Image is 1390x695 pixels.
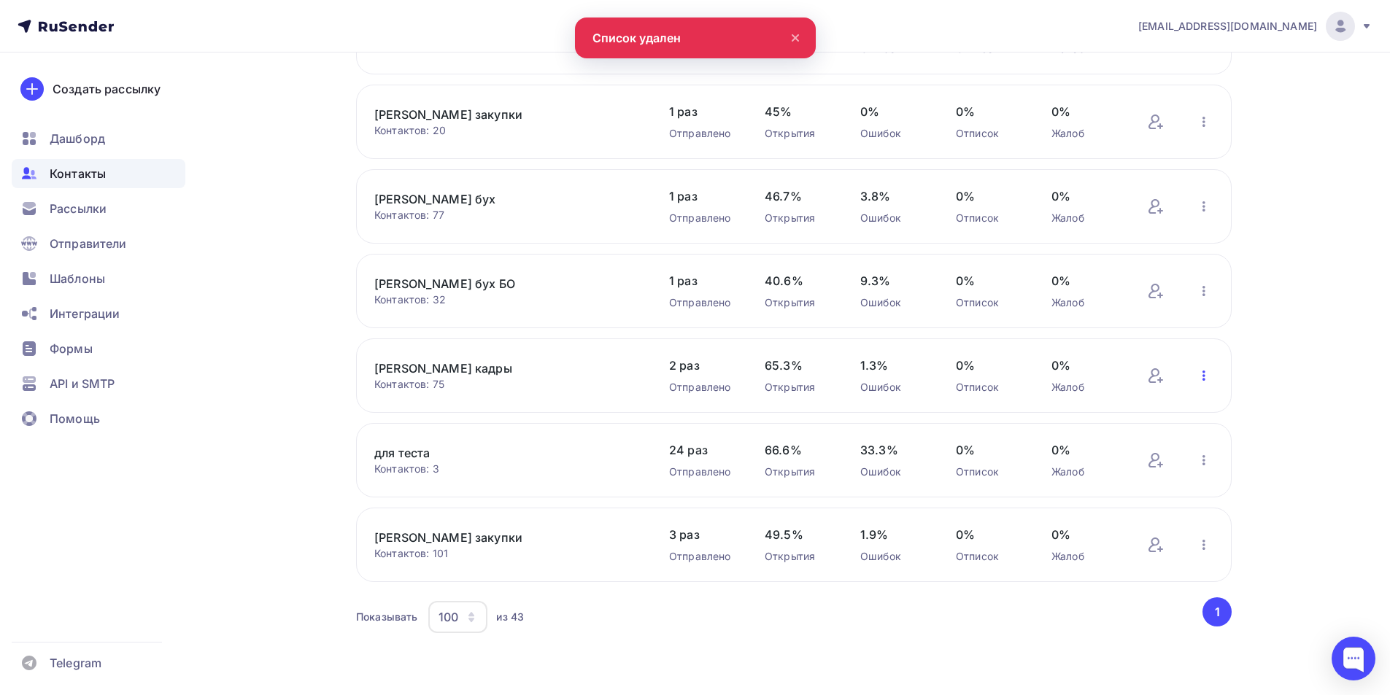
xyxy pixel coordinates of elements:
a: [PERSON_NAME] бух БО [374,275,622,292]
span: 0% [956,526,1022,543]
span: 0% [1051,272,1118,290]
span: 0% [1051,441,1118,459]
span: 0% [1051,187,1118,205]
span: 0% [956,357,1022,374]
span: 0% [860,103,927,120]
span: Дашборд [50,130,105,147]
a: Шаблоны [12,264,185,293]
span: 0% [956,103,1022,120]
span: 0% [1051,103,1118,120]
div: Отписок [956,295,1022,310]
span: 65.3% [765,357,831,374]
div: Контактов: 32 [374,292,640,307]
span: 0% [956,441,1022,459]
div: Контактов: 77 [374,208,640,222]
span: Помощь [50,410,100,427]
div: Отправлено [669,126,735,141]
span: Формы [50,340,93,357]
div: Ошибок [860,380,927,395]
span: 0% [956,187,1022,205]
div: Жалоб [1051,549,1118,564]
span: Интеграции [50,305,120,322]
span: 1 раз [669,187,735,205]
div: Жалоб [1051,465,1118,479]
div: Отправлено [669,465,735,479]
span: 2 раз [669,357,735,374]
span: Контакты [50,165,106,182]
a: [PERSON_NAME] кадры [374,360,622,377]
div: из 43 [496,610,524,624]
span: 66.6% [765,441,831,459]
div: Отписок [956,211,1022,225]
div: Отписок [956,549,1022,564]
div: Ошибок [860,211,927,225]
div: Отписок [956,465,1022,479]
div: Ошибок [860,549,927,564]
div: Открытия [765,211,831,225]
a: Рассылки [12,194,185,223]
div: Отправлено [669,380,735,395]
div: Контактов: 75 [374,377,640,392]
span: Шаблоны [50,270,105,287]
span: 9.3% [860,272,927,290]
a: для теста [374,444,622,462]
span: Telegram [50,654,101,672]
ul: Pagination [1200,597,1232,626]
span: API и SMTP [50,375,115,392]
div: Открытия [765,295,831,310]
div: Контактов: 3 [374,462,640,476]
div: 100 [439,608,458,626]
span: 40.6% [765,272,831,290]
div: Показывать [356,610,417,624]
div: Ошибок [860,126,927,141]
div: Ошибок [860,465,927,479]
button: Go to page 1 [1202,597,1232,626]
span: 46.7% [765,187,831,205]
div: Жалоб [1051,126,1118,141]
div: Контактов: 20 [374,123,640,138]
span: 1.9% [860,526,927,543]
span: Рассылки [50,200,107,217]
span: 1.3% [860,357,927,374]
a: [PERSON_NAME] закупки [374,529,622,546]
a: Контакты [12,159,185,188]
a: [PERSON_NAME] бух [374,190,622,208]
button: 100 [428,600,488,634]
span: 1 раз [669,103,735,120]
div: Отправлено [669,549,735,564]
div: Отправлено [669,211,735,225]
div: Открытия [765,549,831,564]
div: Открытия [765,465,831,479]
div: Жалоб [1051,295,1118,310]
span: [EMAIL_ADDRESS][DOMAIN_NAME] [1138,19,1317,34]
span: 0% [1051,526,1118,543]
div: Отправлено [669,295,735,310]
div: Жалоб [1051,380,1118,395]
a: Дашборд [12,124,185,153]
div: Открытия [765,126,831,141]
div: Ошибок [860,295,927,310]
span: 3.8% [860,187,927,205]
span: 0% [956,272,1022,290]
div: Открытия [765,380,831,395]
div: Отписок [956,126,1022,141]
span: 24 раз [669,441,735,459]
span: Отправители [50,235,127,252]
a: [PERSON_NAME] закупки [374,106,622,123]
span: 1 раз [669,272,735,290]
span: 49.5% [765,526,831,543]
div: Создать рассылку [53,80,161,98]
span: 45% [765,103,831,120]
span: 0% [1051,357,1118,374]
div: Контактов: 101 [374,546,640,561]
div: Жалоб [1051,211,1118,225]
span: 33.3% [860,441,927,459]
a: [EMAIL_ADDRESS][DOMAIN_NAME] [1138,12,1372,41]
a: Отправители [12,229,185,258]
a: Формы [12,334,185,363]
div: Отписок [956,380,1022,395]
span: 3 раз [669,526,735,543]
